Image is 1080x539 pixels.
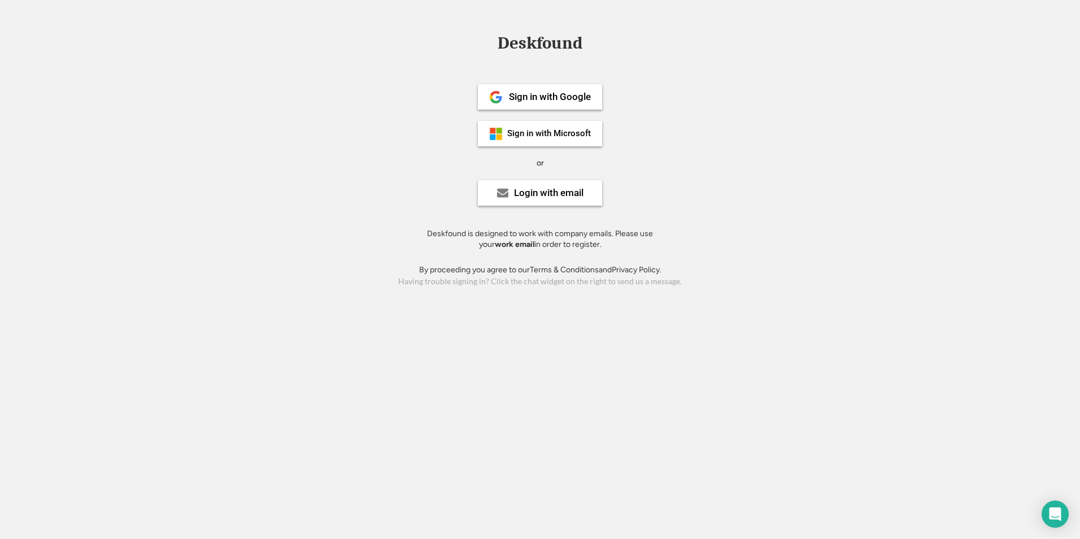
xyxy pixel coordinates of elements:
[495,240,534,249] strong: work email
[489,90,503,104] img: 1024px-Google__G__Logo.svg.png
[514,188,583,198] div: Login with email
[612,265,661,275] a: Privacy Policy.
[537,158,544,169] div: or
[507,129,591,138] div: Sign in with Microsoft
[419,264,661,276] div: By proceeding you agree to our and
[530,265,599,275] a: Terms & Conditions
[413,228,667,250] div: Deskfound is designed to work with company emails. Please use your in order to register.
[489,127,503,141] img: ms-symbollockup_mssymbol_19.png
[509,92,591,102] div: Sign in with Google
[1042,501,1069,528] div: Open Intercom Messenger
[492,34,588,52] div: Deskfound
